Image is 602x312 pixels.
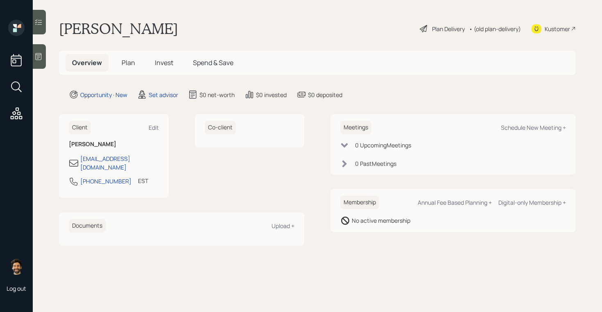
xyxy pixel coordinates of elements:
img: eric-schwartz-headshot.png [8,258,25,275]
div: 0 Past Meeting s [355,159,396,168]
div: Kustomer [545,25,570,33]
h6: Documents [69,219,106,233]
span: Spend & Save [193,58,233,67]
div: Opportunity · New [80,90,127,99]
div: $0 invested [256,90,287,99]
div: Annual Fee Based Planning + [418,199,492,206]
div: • (old plan-delivery) [469,25,521,33]
div: Edit [149,124,159,131]
div: No active membership [352,216,410,225]
div: $0 deposited [308,90,342,99]
div: 0 Upcoming Meeting s [355,141,411,149]
div: Plan Delivery [432,25,465,33]
div: $0 net-worth [199,90,235,99]
h6: Meetings [340,121,371,134]
h6: Client [69,121,91,134]
span: Plan [122,58,135,67]
span: Overview [72,58,102,67]
h6: [PERSON_NAME] [69,141,159,148]
div: EST [138,176,148,185]
div: Log out [7,285,26,292]
div: [PHONE_NUMBER] [80,177,131,185]
h6: Co-client [205,121,236,134]
div: Digital-only Membership + [498,199,566,206]
span: Invest [155,58,173,67]
div: Schedule New Meeting + [501,124,566,131]
h1: [PERSON_NAME] [59,20,178,38]
h6: Membership [340,196,379,209]
div: Upload + [272,222,294,230]
div: [EMAIL_ADDRESS][DOMAIN_NAME] [80,154,159,172]
div: Set advisor [149,90,178,99]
